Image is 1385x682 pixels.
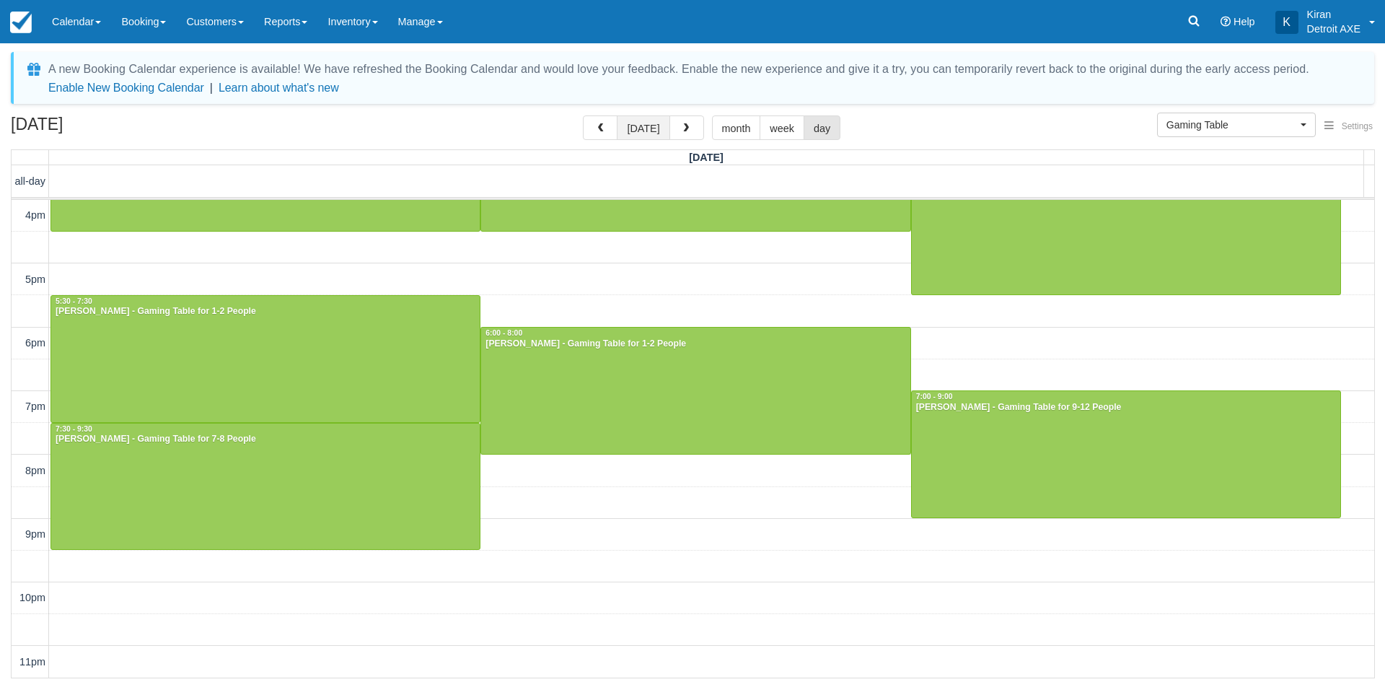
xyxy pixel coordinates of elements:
[1234,16,1255,27] span: Help
[10,12,32,33] img: checkfront-main-nav-mini-logo.png
[19,592,45,603] span: 10pm
[485,329,522,337] span: 6:00 - 8:00
[689,152,724,163] span: [DATE]
[1275,11,1298,34] div: K
[56,425,92,433] span: 7:30 - 9:30
[11,115,193,142] h2: [DATE]
[25,401,45,412] span: 7pm
[1221,17,1231,27] i: Help
[219,82,339,94] a: Learn about what's new
[56,297,92,305] span: 5:30 - 7:30
[1166,118,1297,132] span: Gaming Table
[1157,113,1316,137] button: Gaming Table
[25,528,45,540] span: 9pm
[48,61,1309,78] div: A new Booking Calendar experience is available! We have refreshed the Booking Calendar and would ...
[25,465,45,476] span: 8pm
[916,393,953,401] span: 7:00 - 9:00
[50,295,480,423] a: 5:30 - 7:30[PERSON_NAME] - Gaming Table for 1-2 People
[485,338,906,350] div: [PERSON_NAME] - Gaming Table for 1-2 People
[15,175,45,187] span: all-day
[617,115,669,140] button: [DATE]
[480,327,910,455] a: 6:00 - 8:00[PERSON_NAME] - Gaming Table for 1-2 People
[712,115,761,140] button: month
[25,209,45,221] span: 4pm
[760,115,804,140] button: week
[25,337,45,349] span: 6pm
[19,656,45,668] span: 11pm
[804,115,840,140] button: day
[1316,116,1381,137] button: Settings
[915,402,1337,414] div: [PERSON_NAME] - Gaming Table for 9-12 People
[50,423,480,551] a: 7:30 - 9:30[PERSON_NAME] - Gaming Table for 7-8 People
[911,390,1341,518] a: 7:00 - 9:00[PERSON_NAME] - Gaming Table for 9-12 People
[55,434,476,445] div: [PERSON_NAME] - Gaming Table for 7-8 People
[25,274,45,285] span: 5pm
[55,306,476,318] div: [PERSON_NAME] - Gaming Table for 1-2 People
[210,82,213,94] span: |
[1307,7,1360,22] p: Kiran
[48,81,204,95] button: Enable New Booking Calendar
[1342,121,1373,131] span: Settings
[1307,22,1360,36] p: Detroit AXE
